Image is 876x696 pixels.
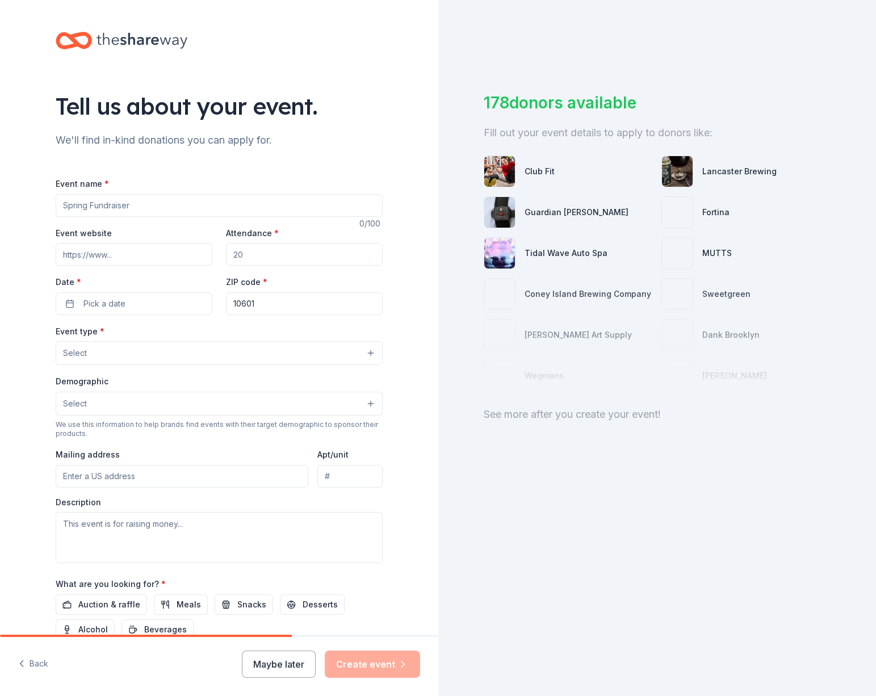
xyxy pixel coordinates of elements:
label: Event website [56,228,112,239]
button: Pick a date [56,292,212,315]
label: Event type [56,326,104,337]
img: photo for Club Fit [484,156,515,187]
div: Lancaster Brewing [702,165,777,178]
img: photo for MUTTS [662,238,693,269]
div: Tidal Wave Auto Spa [525,246,607,260]
input: https://www... [56,243,212,266]
input: 20 [226,243,383,266]
span: Auction & raffle [78,598,140,611]
div: We'll find in-kind donations you can apply for. [56,131,383,149]
div: Tell us about your event. [56,90,383,122]
button: Select [56,341,383,365]
button: Desserts [280,594,345,615]
button: Alcohol [56,619,115,640]
label: What are you looking for? [56,578,166,590]
input: Spring Fundraiser [56,194,383,217]
div: We use this information to help brands find events with their target demographic to sponsor their... [56,420,383,438]
div: See more after you create your event! [484,405,831,424]
span: Pick a date [83,297,125,311]
div: Guardian [PERSON_NAME] [525,206,628,219]
label: Demographic [56,376,108,387]
img: photo for Lancaster Brewing [662,156,693,187]
button: Select [56,392,383,416]
span: Beverages [144,623,187,636]
button: Meals [154,594,208,615]
button: Snacks [215,594,273,615]
div: Club Fit [525,165,555,178]
div: 0 /100 [359,217,383,230]
div: 178 donors available [484,91,831,115]
label: Event name [56,178,109,190]
span: Snacks [237,598,266,611]
label: Attendance [226,228,279,239]
div: Fill out your event details to apply to donors like: [484,124,831,142]
span: Alcohol [78,623,108,636]
span: Desserts [303,598,338,611]
input: Enter a US address [56,465,308,488]
label: Mailing address [56,449,120,460]
button: Back [18,652,48,676]
img: photo for Tidal Wave Auto Spa [484,238,515,269]
label: Date [56,276,212,288]
button: Maybe later [242,651,316,678]
div: MUTTS [702,246,732,260]
div: Fortina [702,206,730,219]
span: Meals [177,598,201,611]
label: ZIP code [226,276,267,288]
input: 12345 (U.S. only) [226,292,383,315]
button: Auction & raffle [56,594,147,615]
input: # [317,465,383,488]
label: Description [56,497,101,508]
img: photo for Fortina [662,197,693,228]
span: Select [63,397,87,410]
label: Apt/unit [317,449,349,460]
img: photo for Guardian Angel Device [484,197,515,228]
button: Beverages [121,619,194,640]
span: Select [63,346,87,360]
